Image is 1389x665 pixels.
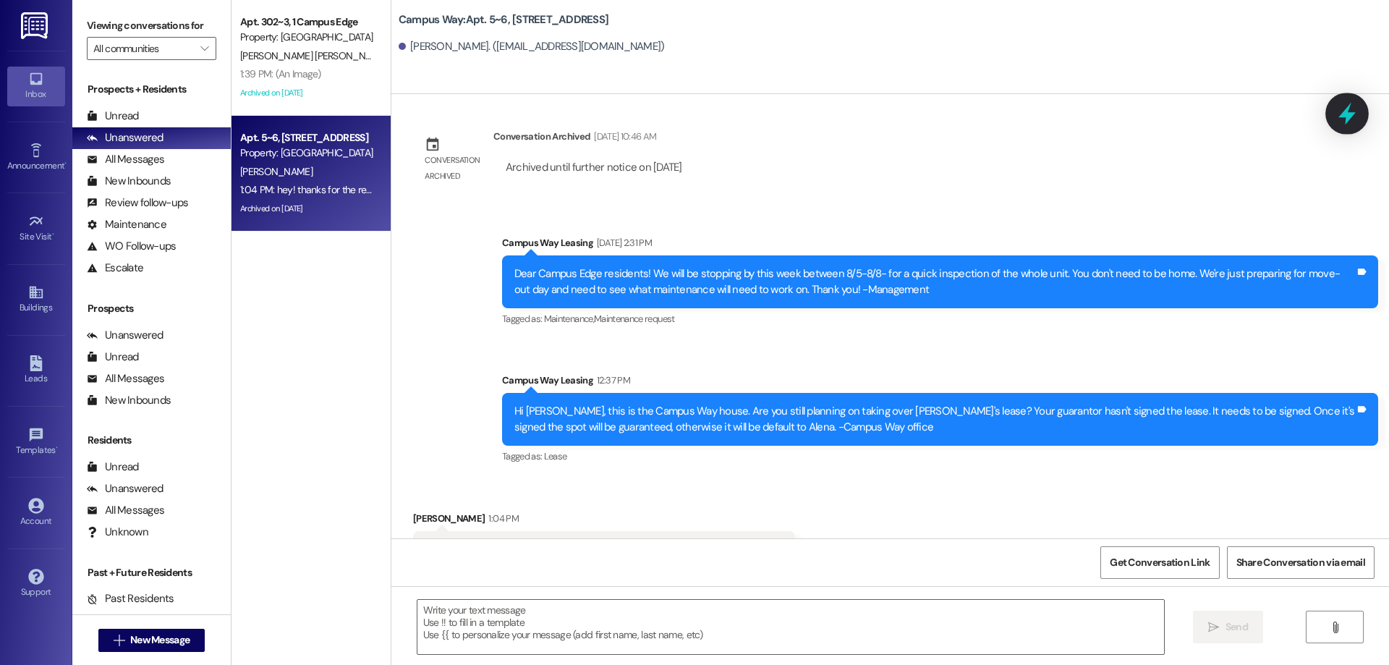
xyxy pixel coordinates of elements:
span: [PERSON_NAME] [240,165,313,178]
button: Send [1193,611,1263,643]
span: New Message [130,632,190,648]
span: Maintenance , [544,313,594,325]
div: All Messages [87,503,164,518]
span: • [56,443,58,453]
div: Conversation Archived [493,129,590,144]
div: Unread [87,459,139,475]
a: Site Visit • [7,209,65,248]
div: Maintenance [87,217,166,232]
a: Account [7,494,65,533]
div: Property: [GEOGRAPHIC_DATA] [240,30,374,45]
label: Viewing conversations for [87,14,216,37]
div: New Inbounds [87,174,171,189]
div: 1:04 PM [485,511,518,526]
div: Archived until further notice on [DATE] [504,160,684,175]
div: Property: [GEOGRAPHIC_DATA] [240,145,374,161]
div: Archived on [DATE] [239,84,375,102]
a: Buildings [7,280,65,319]
span: Share Conversation via email [1236,555,1365,570]
i:  [1208,622,1219,633]
i:  [114,635,124,646]
input: All communities [93,37,193,60]
i:  [200,43,208,54]
button: New Message [98,629,205,652]
div: Apt. 5~6, [STREET_ADDRESS] [240,130,374,145]
div: Past + Future Residents [72,565,231,580]
div: Unanswered [87,130,163,145]
div: 12:37 PM [593,373,630,388]
span: Send [1226,619,1248,635]
div: Unanswered [87,481,163,496]
div: Archived on [DATE] [239,200,375,218]
div: [PERSON_NAME]. ([EMAIL_ADDRESS][DOMAIN_NAME]) [399,39,665,54]
a: Templates • [7,423,65,462]
div: Unread [87,109,139,124]
div: All Messages [87,371,164,386]
img: ResiDesk Logo [21,12,51,39]
div: Unknown [87,525,148,540]
div: Prospects + Residents [72,82,231,97]
div: Review follow-ups [87,195,188,211]
b: Campus Way: Apt. 5~6, [STREET_ADDRESS] [399,12,608,27]
div: All Messages [87,152,164,167]
button: Get Conversation Link [1100,546,1219,579]
span: • [64,158,67,169]
span: Maintenance request [594,313,675,325]
div: [PERSON_NAME] [413,511,795,531]
div: Tagged as: [502,308,1378,329]
div: Unread [87,350,139,365]
div: 1:39 PM: (An Image) [240,67,321,80]
a: Leads [7,351,65,390]
div: Tagged as: [502,446,1378,467]
button: Share Conversation via email [1227,546,1375,579]
div: Conversation archived [425,153,481,184]
div: Residents [72,433,231,448]
div: Campus Way Leasing [502,235,1378,255]
span: • [52,229,54,240]
div: Prospects [72,301,231,316]
div: Campus Way Leasing [502,373,1378,393]
div: [DATE] 2:31 PM [593,235,652,250]
a: Support [7,564,65,603]
div: Dear Campus Edge residents! We will be stopping by this week between 8/5-8/8- for a quick inspect... [514,266,1355,297]
a: Inbox [7,67,65,106]
div: WO Follow-ups [87,239,176,254]
i:  [1330,622,1341,633]
div: [DATE] 10:46 AM [590,129,656,144]
div: Escalate [87,261,143,276]
div: Unanswered [87,328,163,343]
div: Hi [PERSON_NAME], this is the Campus Way house. Are you still planning on taking over [PERSON_NAM... [514,404,1355,435]
span: Lease [544,450,567,462]
div: 1:04 PM: hey! thanks for the reminder, i'll text my dad to remind him. sorry about that! [240,183,594,196]
div: New Inbounds [87,393,171,408]
span: Get Conversation Link [1110,555,1210,570]
div: Past Residents [87,591,174,606]
span: [PERSON_NAME] [PERSON_NAME] [240,49,387,62]
div: Apt. 302~3, 1 Campus Edge [240,14,374,30]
